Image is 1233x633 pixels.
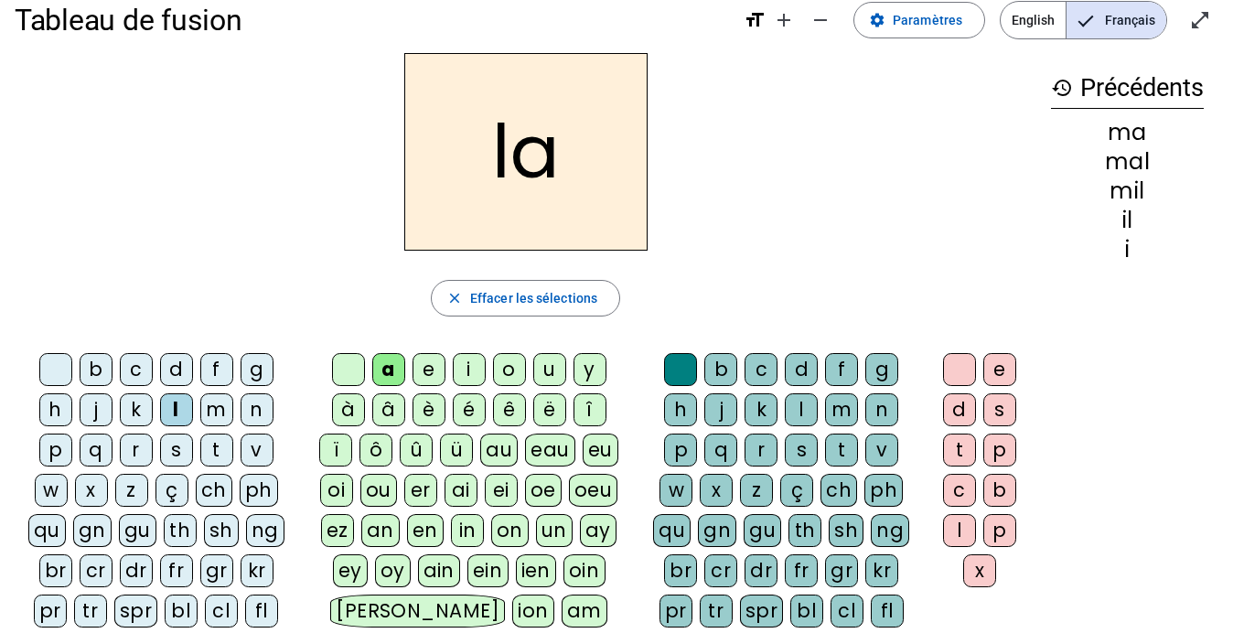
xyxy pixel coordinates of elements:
[943,474,976,507] div: c
[330,595,505,628] div: [PERSON_NAME]
[204,514,239,547] div: sh
[470,287,597,309] span: Effacer les sélections
[205,595,238,628] div: cl
[155,474,188,507] div: ç
[664,554,697,587] div: br
[869,12,885,28] mat-icon: settings
[160,393,193,426] div: l
[943,434,976,467] div: t
[802,2,839,38] button: Diminuer la taille de la police
[785,554,818,587] div: fr
[871,514,909,547] div: ng
[114,595,158,628] div: spr
[963,554,996,587] div: x
[321,514,354,547] div: ez
[1182,2,1218,38] button: Entrer en plein écran
[744,9,766,31] mat-icon: format_size
[516,554,557,587] div: ien
[1051,151,1204,173] div: mal
[740,595,784,628] div: spr
[831,595,863,628] div: cl
[319,434,352,467] div: ï
[200,353,233,386] div: f
[865,353,898,386] div: g
[829,514,863,547] div: sh
[453,353,486,386] div: i
[745,434,777,467] div: r
[120,353,153,386] div: c
[766,2,802,38] button: Augmenter la taille de la police
[400,434,433,467] div: û
[512,595,554,628] div: ion
[196,474,232,507] div: ch
[246,514,284,547] div: ng
[245,595,278,628] div: fl
[431,280,620,316] button: Effacer les sélections
[34,595,67,628] div: pr
[533,353,566,386] div: u
[865,554,898,587] div: kr
[700,595,733,628] div: tr
[241,434,273,467] div: v
[893,9,962,31] span: Paramètres
[28,514,66,547] div: qu
[413,353,445,386] div: e
[788,514,821,547] div: th
[160,434,193,467] div: s
[375,554,411,587] div: oy
[820,474,857,507] div: ch
[493,353,526,386] div: o
[165,595,198,628] div: bl
[825,554,858,587] div: gr
[80,353,113,386] div: b
[825,434,858,467] div: t
[983,393,1016,426] div: s
[372,393,405,426] div: â
[533,393,566,426] div: ë
[120,554,153,587] div: dr
[773,9,795,31] mat-icon: add
[704,434,737,467] div: q
[80,554,113,587] div: cr
[491,514,529,547] div: on
[983,434,1016,467] div: p
[865,393,898,426] div: n
[200,434,233,467] div: t
[865,434,898,467] div: v
[864,474,903,507] div: ph
[39,393,72,426] div: h
[445,474,477,507] div: ai
[1051,180,1204,202] div: mil
[664,434,697,467] div: p
[745,353,777,386] div: c
[361,514,400,547] div: an
[333,554,368,587] div: ey
[120,393,153,426] div: k
[75,474,108,507] div: x
[404,53,648,251] h2: la
[164,514,197,547] div: th
[1051,77,1073,99] mat-icon: history
[825,393,858,426] div: m
[1051,122,1204,144] div: ma
[73,514,112,547] div: gn
[704,554,737,587] div: cr
[983,353,1016,386] div: e
[1189,9,1211,31] mat-icon: open_in_full
[704,353,737,386] div: b
[698,514,736,547] div: gn
[407,514,444,547] div: en
[580,514,616,547] div: ay
[659,595,692,628] div: pr
[700,474,733,507] div: x
[80,434,113,467] div: q
[785,434,818,467] div: s
[536,514,573,547] div: un
[809,9,831,31] mat-icon: remove
[1051,68,1204,109] h3: Précédents
[200,393,233,426] div: m
[241,353,273,386] div: g
[740,474,773,507] div: z
[480,434,518,467] div: au
[745,393,777,426] div: k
